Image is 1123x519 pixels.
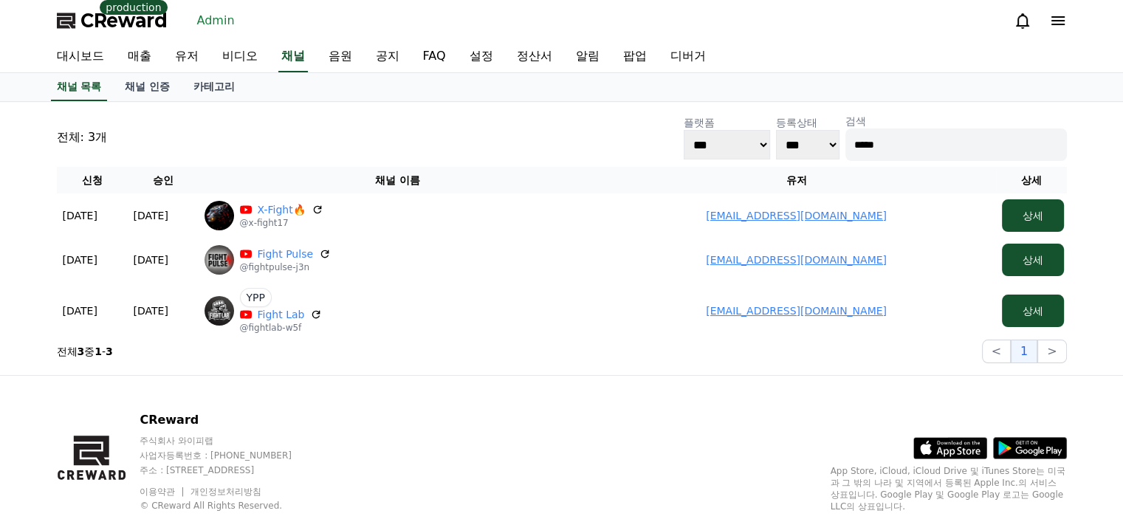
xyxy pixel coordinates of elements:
p: [DATE] [134,208,168,223]
p: @fightpulse-j3n [240,261,332,273]
p: 검색 [845,114,1067,128]
a: 상세 [1002,254,1064,266]
button: < [982,340,1011,363]
img: X-Fight🔥 [205,201,234,230]
p: @x-fight17 [240,217,323,229]
a: Fight Pulse [258,247,314,261]
th: 채널 이름 [199,167,597,193]
a: 음원 [317,41,364,72]
span: Settings [219,436,255,448]
th: 상세 [996,167,1067,193]
a: 비디오 [210,41,269,72]
p: @fightlab-w5f [240,322,323,334]
a: [EMAIL_ADDRESS][DOMAIN_NAME] [706,210,887,221]
a: 매출 [116,41,163,72]
a: 유저 [163,41,210,72]
p: CReward [140,411,399,429]
button: 1 [1011,340,1037,363]
a: 정산서 [505,41,564,72]
p: 전체 중 - [57,344,113,359]
a: Admin [191,9,241,32]
img: Fight Lab [205,296,234,326]
span: YPP [240,288,272,307]
a: CReward [57,9,168,32]
a: [EMAIL_ADDRESS][DOMAIN_NAME] [706,305,887,317]
span: Home [38,436,63,448]
a: 대시보드 [45,41,116,72]
strong: 3 [78,346,85,357]
a: Home [4,414,97,451]
p: 전체: 3개 [57,128,108,146]
a: 설정 [458,41,505,72]
strong: 3 [106,346,113,357]
button: 상세 [1002,199,1064,232]
a: [EMAIL_ADDRESS][DOMAIN_NAME] [706,254,887,266]
a: 공지 [364,41,411,72]
a: Settings [190,414,284,451]
p: 플랫폼 [684,115,771,130]
th: 신청 [57,167,128,193]
span: Messages [123,437,166,449]
a: 상세 [1002,305,1064,317]
a: X-Fight🔥 [258,202,306,217]
strong: 1 [95,346,102,357]
p: App Store, iCloud, iCloud Drive 및 iTunes Store는 미국과 그 밖의 나라 및 지역에서 등록된 Apple Inc.의 서비스 상표입니다. Goo... [831,465,1067,512]
a: 이용약관 [140,487,186,497]
img: Fight Pulse [205,245,234,275]
p: [DATE] [63,252,97,267]
a: 카테고리 [182,73,247,101]
a: 디버거 [659,41,718,72]
button: 상세 [1002,244,1064,276]
button: 상세 [1002,295,1064,327]
p: 등록상태 [776,115,839,130]
span: CReward [80,9,168,32]
p: 주식회사 와이피랩 [140,435,399,447]
p: [DATE] [134,303,168,318]
a: 개인정보처리방침 [190,487,261,497]
a: Messages [97,414,190,451]
a: 알림 [564,41,611,72]
button: > [1037,340,1066,363]
a: 채널 [278,41,308,72]
p: [DATE] [63,208,97,223]
p: [DATE] [134,252,168,267]
a: 채널 목록 [51,73,108,101]
a: 채널 인증 [113,73,182,101]
p: © CReward All Rights Reserved. [140,500,399,512]
p: [DATE] [63,303,97,318]
th: 승인 [128,167,199,193]
a: 팝업 [611,41,659,72]
a: 상세 [1002,210,1064,221]
a: FAQ [411,41,458,72]
th: 유저 [597,167,996,193]
p: 사업자등록번호 : [PHONE_NUMBER] [140,450,399,461]
a: Fight Lab [258,307,305,322]
p: 주소 : [STREET_ADDRESS] [140,464,399,476]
